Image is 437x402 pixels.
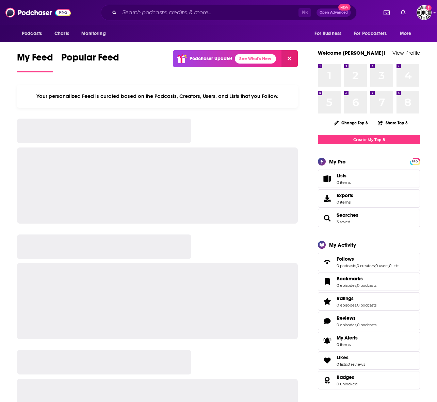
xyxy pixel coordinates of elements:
[17,85,298,108] div: Your personalized Feed is curated based on the Podcasts, Creators, Users, and Lists that you Follow.
[17,52,53,67] span: My Feed
[337,295,376,301] a: Ratings
[320,375,334,385] a: Badges
[318,371,420,389] span: Badges
[77,27,114,40] button: open menu
[318,253,420,271] span: Follows
[338,4,351,11] span: New
[337,303,356,308] a: 0 episodes
[337,180,351,185] span: 0 items
[398,7,408,18] a: Show notifications dropdown
[337,354,349,361] span: Likes
[61,52,119,72] a: Popular Feed
[347,362,365,367] a: 0 reviews
[375,263,388,268] a: 0 users
[337,362,347,367] a: 0 lists
[337,374,354,380] span: Badges
[298,8,311,17] span: ⌘ K
[337,322,356,327] a: 0 episodes
[357,263,375,268] a: 0 creators
[337,382,357,386] a: 0 unlocked
[337,212,358,218] a: Searches
[337,295,354,301] span: Ratings
[356,322,357,327] span: ,
[318,135,420,144] a: Create My Top 8
[5,6,71,19] img: Podchaser - Follow, Share and Rate Podcasts
[411,159,419,164] a: PRO
[320,297,334,306] a: Ratings
[357,283,376,288] a: 0 podcasts
[350,27,396,40] button: open menu
[337,335,358,341] span: My Alerts
[318,351,420,370] span: Likes
[389,263,399,268] a: 0 lists
[392,50,420,56] a: View Profile
[357,322,376,327] a: 0 podcasts
[337,276,363,282] span: Bookmarks
[426,5,432,11] svg: Email not verified
[337,220,350,224] a: 3 saved
[61,52,119,67] span: Popular Feed
[377,116,408,129] button: Share Top 8
[395,27,420,40] button: open menu
[320,277,334,286] a: Bookmarks
[17,27,51,40] button: open menu
[337,256,354,262] span: Follows
[318,209,420,227] span: Searches
[417,5,432,20] button: Show profile menu
[329,158,346,165] div: My Pro
[400,29,411,38] span: More
[318,189,420,208] a: Exports
[318,312,420,330] span: Reviews
[337,256,399,262] a: Follows
[417,5,432,20] span: Logged in as DKCMediatech
[354,29,387,38] span: For Podcasters
[235,54,276,64] a: See What's New
[337,200,353,205] span: 0 items
[119,7,298,18] input: Search podcasts, credits, & more...
[50,27,73,40] a: Charts
[330,119,372,127] button: Change Top 8
[337,374,357,380] a: Badges
[320,174,334,183] span: Lists
[337,192,353,198] span: Exports
[320,213,334,223] a: Searches
[310,27,350,40] button: open menu
[318,292,420,311] span: Ratings
[337,173,351,179] span: Lists
[314,29,341,38] span: For Business
[54,29,69,38] span: Charts
[320,257,334,267] a: Follows
[318,170,420,188] a: Lists
[417,5,432,20] img: User Profile
[81,29,106,38] span: Monitoring
[337,354,365,361] a: Likes
[318,332,420,350] a: My Alerts
[347,362,347,367] span: ,
[320,194,334,203] span: Exports
[356,283,357,288] span: ,
[17,52,53,72] a: My Feed
[329,242,356,248] div: My Activity
[317,8,351,17] button: Open AdvancedNew
[318,273,420,291] span: Bookmarks
[388,263,389,268] span: ,
[375,263,375,268] span: ,
[381,7,392,18] a: Show notifications dropdown
[357,303,376,308] a: 0 podcasts
[356,303,357,308] span: ,
[318,50,385,56] a: Welcome [PERSON_NAME]!
[337,315,356,321] span: Reviews
[320,336,334,346] span: My Alerts
[337,263,356,268] a: 0 podcasts
[337,283,356,288] a: 0 episodes
[337,276,376,282] a: Bookmarks
[337,315,376,321] a: Reviews
[337,173,346,179] span: Lists
[320,356,334,365] a: Likes
[320,11,348,14] span: Open Advanced
[190,56,232,62] p: Podchaser Update!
